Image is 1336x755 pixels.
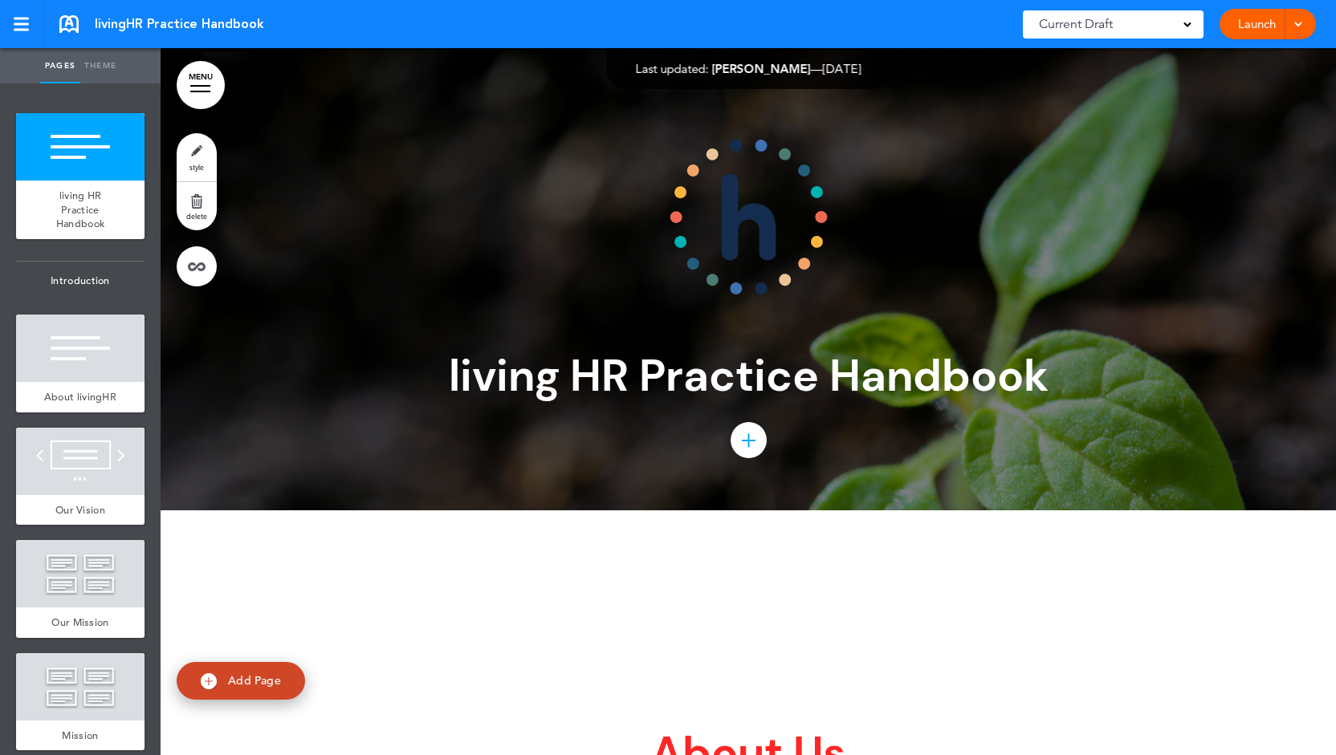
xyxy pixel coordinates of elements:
a: Launch [1232,9,1282,39]
span: living HR Practice Handbook [56,189,104,230]
span: Last updated: [636,61,709,76]
img: add.svg [201,673,217,689]
a: Our Vision [16,495,145,526]
a: MENU [177,61,225,109]
span: Our Mission [51,615,108,629]
span: [PERSON_NAME] [712,61,811,76]
a: Theme [80,48,120,83]
a: style [177,133,217,181]
span: Our Vision [55,503,105,517]
span: About livingHR [44,390,116,404]
a: Our Mission [16,607,145,638]
span: Introduction [16,262,145,300]
a: About livingHR [16,382,145,412]
span: Mission [62,729,98,742]
a: Pages [40,48,80,83]
a: delete [177,182,217,230]
span: style [189,162,204,172]
span: livingHR Practice Handbook [95,15,264,33]
img: Mark-1.svg [640,108,857,326]
span: Add Page [228,673,281,688]
a: Mission [16,720,145,751]
span: Current Draft [1039,13,1113,35]
span: delete [186,211,207,221]
span: [DATE] [823,61,861,76]
span: living HR Practice Handbook [449,347,1049,404]
div: — [636,63,861,75]
a: Add Page [177,662,305,700]
a: living HR Practice Handbook [16,181,145,239]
